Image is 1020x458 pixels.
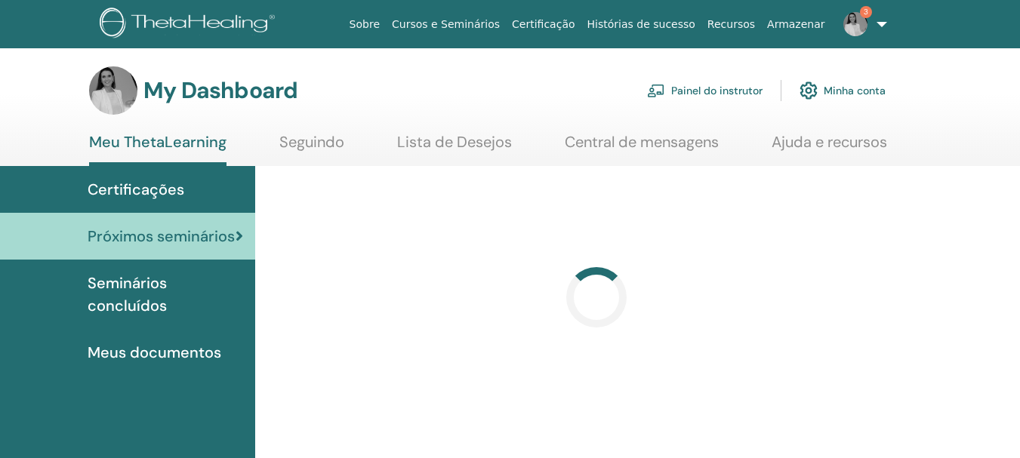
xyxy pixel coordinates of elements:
[89,133,226,166] a: Meu ThetaLearning
[800,74,886,107] a: Minha conta
[761,11,830,38] a: Armazenar
[386,11,506,38] a: Cursos e Seminários
[860,6,872,18] span: 3
[88,272,243,317] span: Seminários concluídos
[565,133,719,162] a: Central de mensagens
[279,133,344,162] a: Seguindo
[772,133,887,162] a: Ajuda e recursos
[143,77,297,104] h3: My Dashboard
[344,11,386,38] a: Sobre
[581,11,701,38] a: Histórias de sucesso
[88,225,235,247] span: Próximos seminários
[89,66,137,115] img: default.jpg
[100,8,280,41] img: logo.png
[647,74,763,107] a: Painel do instrutor
[843,12,867,36] img: default.jpg
[88,341,221,364] span: Meus documentos
[647,84,665,97] img: chalkboard-teacher.svg
[397,133,512,162] a: Lista de Desejos
[800,78,818,103] img: cog.svg
[506,11,581,38] a: Certificação
[701,11,761,38] a: Recursos
[88,178,184,201] span: Certificações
